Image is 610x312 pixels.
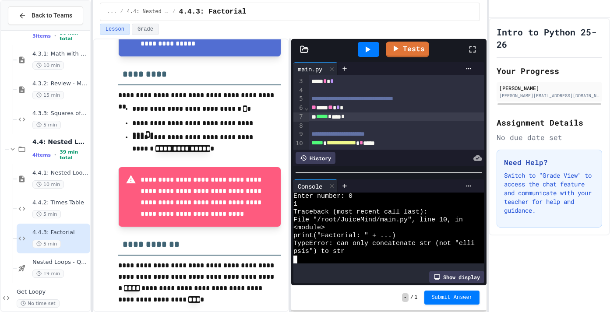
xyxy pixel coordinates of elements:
[32,270,64,278] span: 19 min
[293,182,327,191] div: Console
[293,62,338,75] div: main.py
[32,91,64,99] span: 15 min
[293,139,304,148] div: 10
[32,229,88,236] span: 4.4.3: Factorial
[32,110,88,117] span: 4.3.3: Squares of Numbers
[293,240,475,248] span: TypeError: can only concatenate str (not "elli
[60,30,88,42] span: 30 min total
[293,122,304,130] div: 8
[293,86,304,95] div: 4
[32,169,88,177] span: 4.4.1: Nested Loops
[293,193,353,200] span: Enter number: 0
[32,11,72,20] span: Back to Teams
[499,92,599,99] div: [PERSON_NAME][EMAIL_ADDRESS][DOMAIN_NAME]
[293,104,304,112] div: 6
[497,65,602,77] h2: Your Progress
[32,259,88,266] span: Nested Loops - Quiz
[127,8,169,15] span: 4.4: Nested Loops
[32,61,64,70] span: 10 min
[293,232,396,240] span: print("Factorial: " + ...)
[179,7,247,17] span: 4.4.3: Factorial
[32,199,88,207] span: 4.4.2: Times Table
[499,84,599,92] div: [PERSON_NAME]
[293,179,338,193] div: Console
[107,8,117,15] span: ...
[32,138,88,146] span: 4.4: Nested Loops
[497,26,602,50] h1: Intro to Python 25-26
[293,64,327,74] div: main.py
[32,180,64,189] span: 10 min
[402,293,409,302] span: -
[296,152,335,164] div: History
[293,216,463,224] span: File "/root/JuiceMind/main.py", line 10, in
[32,240,61,248] span: 5 min
[504,157,595,168] h3: Need Help?
[293,130,304,139] div: 9
[429,271,484,283] div: Show display
[32,50,88,58] span: 4.3.1: Math with Loops
[424,291,480,305] button: Submit Answer
[293,248,345,256] span: psis") to str
[32,80,88,88] span: 4.3.2: Review - Math with Loops
[293,224,325,232] span: <module>
[293,95,304,103] div: 5
[54,32,56,39] span: •
[120,8,123,15] span: /
[414,294,417,301] span: 1
[60,149,88,161] span: 39 min total
[54,151,56,158] span: •
[504,171,595,215] p: Switch to "Grade View" to access the chat feature and communicate with your teacher for help and ...
[293,77,304,86] div: 3
[293,112,304,121] div: 7
[8,6,83,25] button: Back to Teams
[32,152,51,158] span: 4 items
[497,132,602,143] div: No due date set
[293,208,427,216] span: Traceback (most recent call last):
[17,299,60,308] span: No time set
[32,121,61,129] span: 5 min
[100,24,130,35] button: Lesson
[32,210,61,218] span: 5 min
[304,104,309,111] span: Fold line
[32,33,51,39] span: 3 items
[132,24,159,35] button: Grade
[293,200,297,208] span: 1
[410,294,413,301] span: /
[431,294,472,301] span: Submit Answer
[497,116,602,129] h2: Assignment Details
[17,288,88,296] span: Get Loopy
[386,42,429,57] a: Tests
[173,8,176,15] span: /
